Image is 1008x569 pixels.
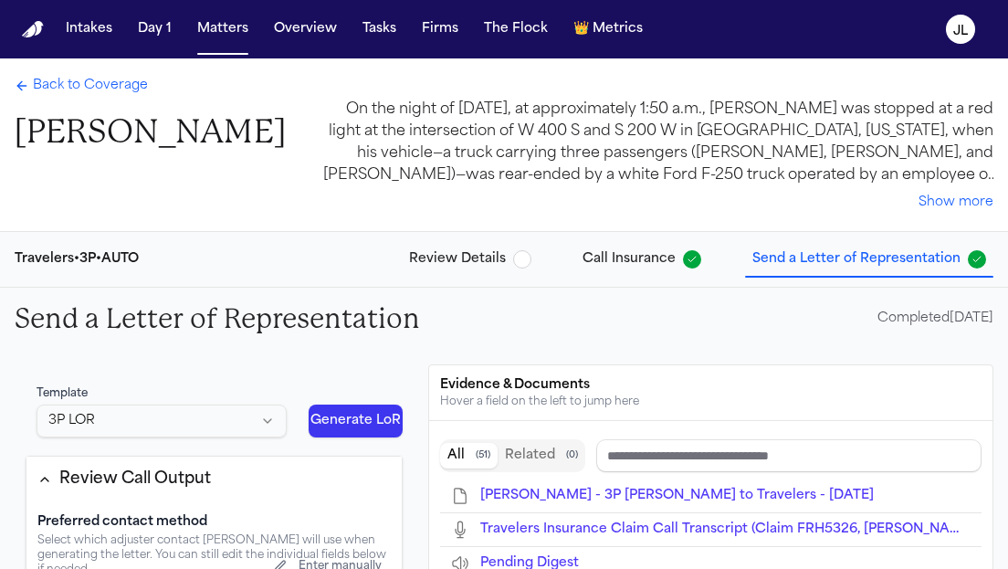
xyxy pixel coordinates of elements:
[919,194,993,212] button: Show more
[190,13,256,46] button: Matters
[480,489,874,502] span: L. Rivas - 3P LOR to Travelers - 9.19.25
[267,13,344,46] button: Overview
[480,521,971,539] button: Open Travelers Insurance Claim Call Transcript (Claim FRH5326, Julie/Seal Adams in Hoffman)
[26,457,402,502] button: Review Call Output
[498,443,585,469] button: Related documents
[15,111,286,153] h1: [PERSON_NAME]
[953,25,968,37] text: JL
[15,77,148,95] a: Back to Coverage
[583,250,676,269] span: Call Insurance
[573,20,589,38] span: crown
[877,310,993,328] div: Completed [DATE]
[22,21,44,38] img: Finch Logo
[409,250,506,269] span: Review Details
[33,77,148,95] span: Back to Coverage
[440,376,982,395] div: Evidence & Documents
[476,449,490,462] span: ( 51 )
[596,439,982,472] input: Search references
[593,20,643,38] span: Metrics
[58,13,120,46] button: Intakes
[15,302,420,335] h2: Send a Letter of Representation
[566,13,650,46] button: crownMetrics
[752,250,961,269] span: Send a Letter of Representation
[440,395,982,409] div: Hover a field on the left to jump here
[440,443,498,469] button: All documents
[575,243,709,276] button: Call Insurance
[37,513,391,532] p: Preferred contact method
[355,13,404,46] button: Tasks
[315,99,993,186] div: On the night of [DATE], at approximately 1:50 a.m., [PERSON_NAME] was stopped at a red light at t...
[22,21,44,38] a: Home
[37,405,287,437] button: Select LoR template
[309,405,403,437] button: Generate LoR
[415,13,466,46] button: Firms
[477,13,555,46] button: The Flock
[480,487,874,505] button: Open L. Rivas - 3P LOR to Travelers - 9.19.25
[131,13,179,46] button: Day 1
[402,243,539,276] button: Review Details
[59,468,211,491] div: Review Call Output
[37,386,287,401] div: Template
[15,250,139,269] div: Travelers • 3P • AUTO
[566,449,578,462] span: ( 0 )
[745,243,993,276] button: Send a Letter of Representation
